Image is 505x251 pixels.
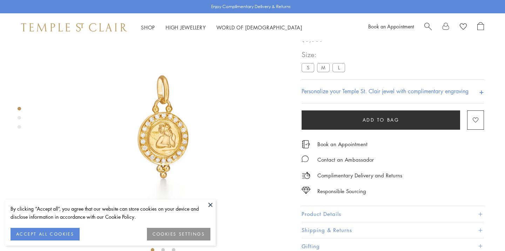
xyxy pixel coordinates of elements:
[141,23,302,32] nav: Main navigation
[141,24,155,31] a: ShopShop
[479,85,484,98] h4: +
[302,222,484,238] button: Shipping & Returns
[302,187,310,194] img: icon_sourcing.svg
[317,155,374,164] div: Contact an Ambassador
[11,205,210,221] div: By clicking “Accept all”, you agree that our website can store cookies on your device and disclos...
[302,110,460,130] button: Add to bag
[317,187,366,196] div: Responsible Sourcing
[424,22,432,33] a: Search
[302,49,348,60] span: Size:
[363,116,399,124] span: Add to bag
[460,22,467,33] a: View Wishlist
[216,24,302,31] a: World of [DEMOGRAPHIC_DATA]World of [DEMOGRAPHIC_DATA]
[302,206,484,222] button: Product Details
[302,140,310,148] img: icon_appointment.svg
[470,218,498,244] iframe: Gorgias live chat messenger
[317,171,402,180] p: Complimentary Delivery and Returns
[302,155,309,162] img: MessageIcon-01_2.svg
[302,171,310,180] img: icon_delivery.svg
[317,63,330,72] label: M
[332,63,345,72] label: L
[302,63,314,72] label: S
[147,228,210,240] button: COOKIES SETTINGS
[302,87,469,95] h4: Personalize your Temple St. Clair jewel with complimentary engraving
[211,3,291,10] p: Enjoy Complimentary Delivery & Returns
[166,24,206,31] a: High JewelleryHigh Jewellery
[317,140,368,148] a: Book an Appointment
[477,22,484,33] a: Open Shopping Bag
[21,23,127,32] img: Temple St. Clair
[368,23,414,30] a: Book an Appointment
[18,105,21,134] div: Product gallery navigation
[11,228,80,240] button: ACCEPT ALL COOKIES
